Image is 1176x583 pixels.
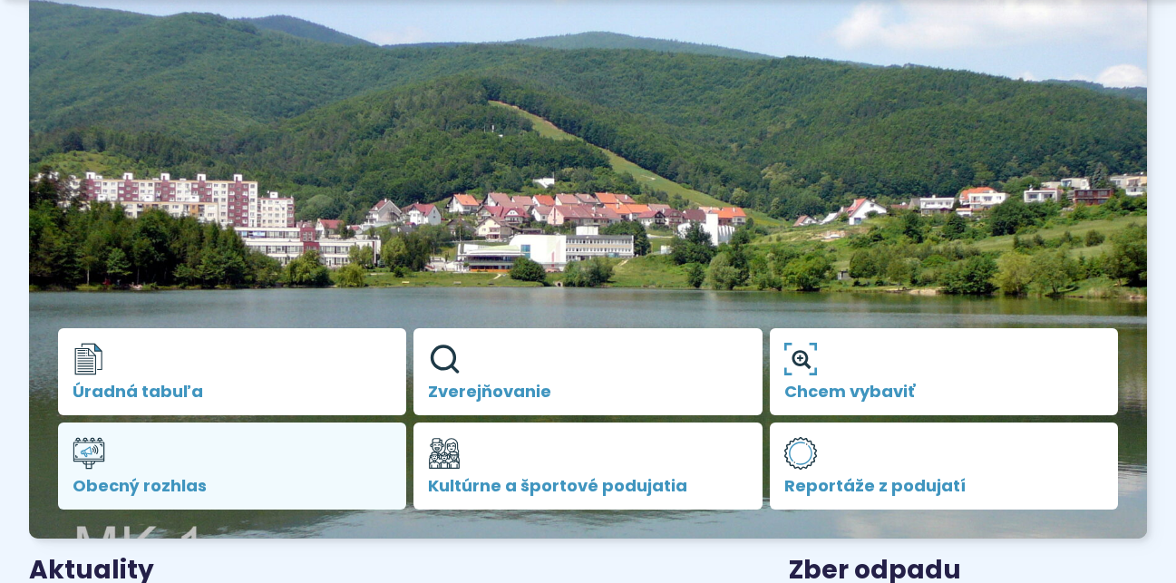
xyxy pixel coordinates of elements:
[413,423,762,510] a: Kultúrne a športové podujatia
[770,423,1118,510] a: Reportáže z podujatí
[784,477,1103,495] span: Reportáže z podujatí
[413,328,762,415] a: Zverejňovanie
[73,383,392,401] span: Úradná tabuľa
[770,328,1118,415] a: Chcem vybaviť
[58,423,406,510] a: Obecný rozhlas
[784,383,1103,401] span: Chcem vybaviť
[428,477,747,495] span: Kultúrne a športové podujatia
[58,328,406,415] a: Úradná tabuľa
[73,477,392,495] span: Obecný rozhlas
[428,383,747,401] span: Zverejňovanie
